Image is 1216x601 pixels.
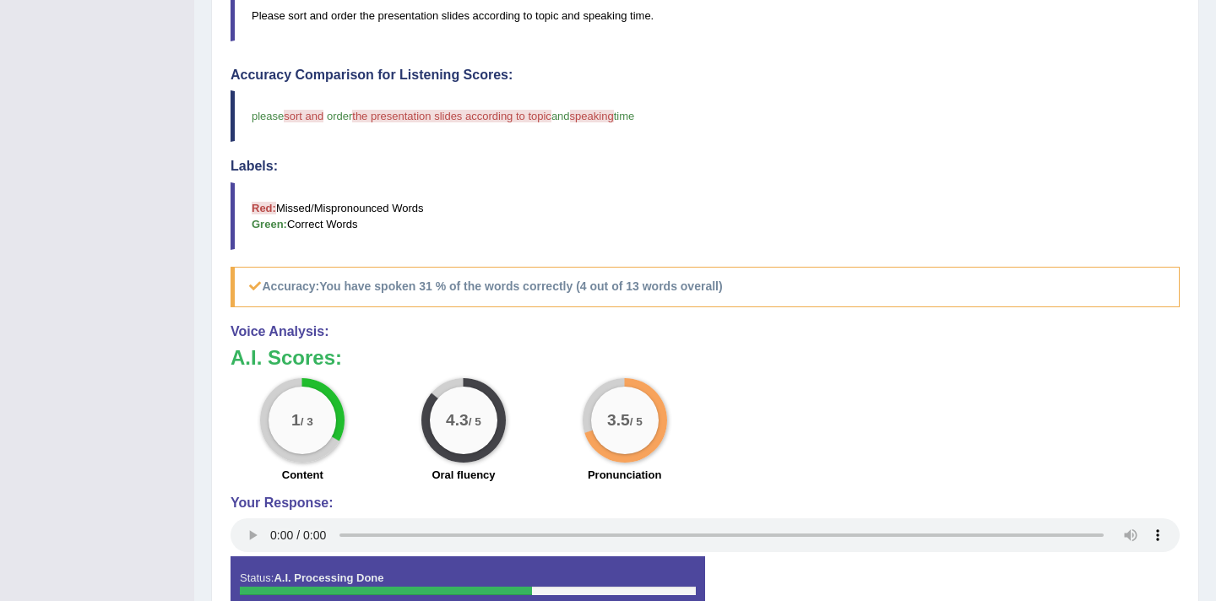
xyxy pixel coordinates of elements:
span: sort and [284,110,323,122]
big: 3.5 [607,410,630,429]
span: please [252,110,284,122]
span: and [551,110,570,122]
label: Pronunciation [588,467,661,483]
label: Content [282,467,323,483]
b: You have spoken 31 % of the words correctly (4 out of 13 words overall) [319,279,722,293]
h4: Accuracy Comparison for Listening Scores: [231,68,1180,83]
h4: Labels: [231,159,1180,174]
small: / 5 [469,415,481,428]
h5: Accuracy: [231,267,1180,306]
small: / 5 [629,415,642,428]
span: the presentation slides according to topic [352,110,551,122]
blockquote: Missed/Mispronounced Words Correct Words [231,182,1180,250]
big: 4.3 [446,410,469,429]
b: A.I. Scores: [231,346,342,369]
h4: Your Response: [231,495,1180,511]
span: order [327,110,352,122]
b: Red: [252,202,276,214]
b: Green: [252,218,287,230]
small: / 3 [301,415,313,428]
label: Oral fluency [432,467,495,483]
big: 1 [291,410,301,429]
h4: Voice Analysis: [231,324,1180,339]
span: speaking [570,110,614,122]
strong: A.I. Processing Done [274,571,383,584]
span: time [614,110,635,122]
